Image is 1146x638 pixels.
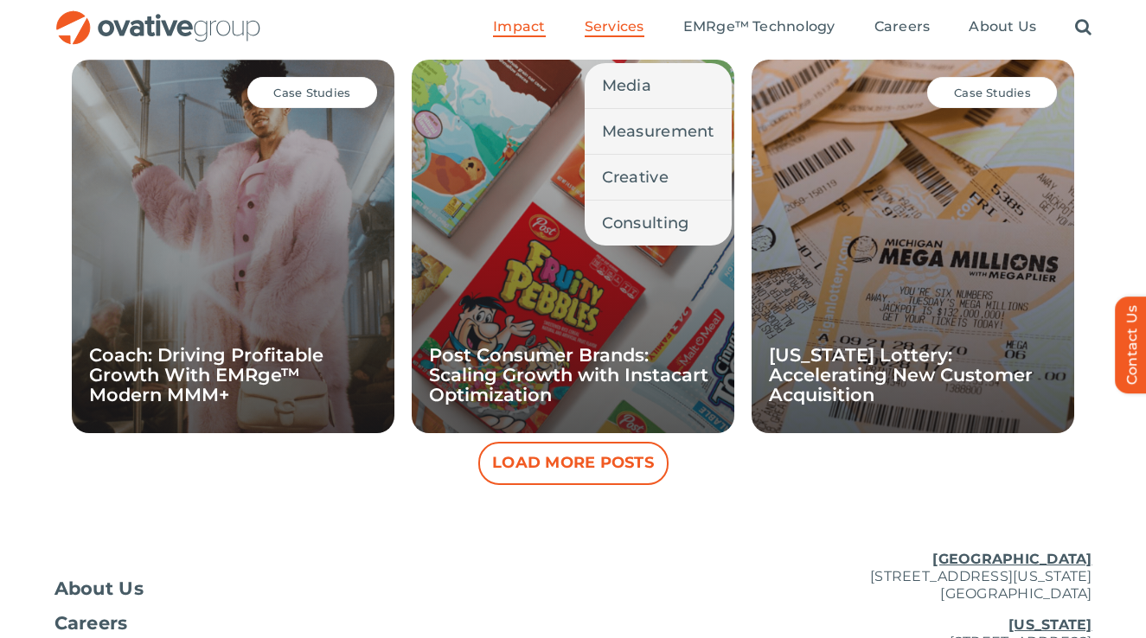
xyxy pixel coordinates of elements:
span: Creative [602,165,669,189]
p: [STREET_ADDRESS][US_STATE] [GEOGRAPHIC_DATA] [746,551,1092,603]
span: Media [602,73,651,98]
a: Post Consumer Brands: Scaling Growth with Instacart Optimization [429,344,708,405]
span: Careers [54,615,128,632]
button: Load More Posts [478,442,669,485]
a: Impact [493,18,545,37]
span: Careers [874,18,931,35]
span: Services [585,18,644,35]
span: About Us [969,18,1036,35]
span: EMRge™ Technology [683,18,835,35]
a: OG_Full_horizontal_RGB [54,9,262,25]
a: About Us [969,18,1036,37]
a: [US_STATE] Lottery: Accelerating New Customer Acquisition [769,344,1033,405]
span: About Us [54,580,144,597]
a: Consulting [585,201,732,246]
a: About Us [54,580,400,597]
a: Search [1075,18,1092,37]
a: Coach: Driving Profitable Growth With EMRge™ Modern MMM+ [89,344,323,405]
span: Impact [493,18,545,35]
a: Media [585,63,732,108]
span: Consulting [602,211,689,235]
a: Measurement [585,109,732,154]
a: EMRge™ Technology [683,18,835,37]
u: [US_STATE] [1008,616,1092,633]
span: Measurement [602,119,714,144]
a: Careers [874,18,931,37]
u: [GEOGRAPHIC_DATA] [932,551,1092,567]
a: Careers [54,615,400,632]
a: Creative [585,155,732,200]
a: Services [585,18,644,37]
